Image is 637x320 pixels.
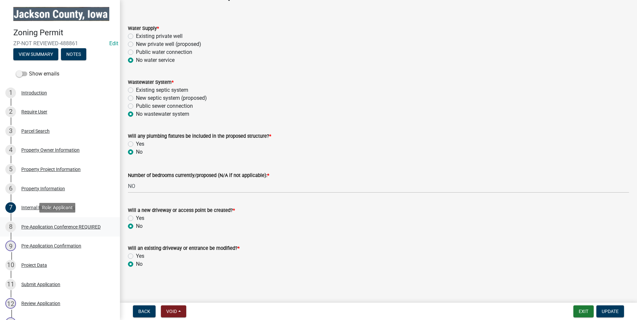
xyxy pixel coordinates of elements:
[21,90,47,95] div: Introduction
[128,134,271,139] label: Will any plumbing fixtures be included in the proposed structure?
[39,203,75,213] div: Role: Applicant
[136,252,144,260] label: Yes
[21,109,47,114] div: Require User
[13,52,58,57] wm-modal-confirm: Summary
[13,48,58,60] button: View Summary
[21,301,60,306] div: Review Application
[21,148,80,152] div: Property Owner Information
[21,263,47,267] div: Project Data
[136,102,193,110] label: Public sewer connection
[5,202,16,213] div: 7
[128,173,269,178] label: Number of bedrooms currently/proposed (N/A if not applicable):
[5,260,16,270] div: 10
[161,305,186,317] button: Void
[136,94,207,102] label: New septic system (proposed)
[21,129,50,133] div: Parcel Search
[136,48,192,56] label: Public water connection
[133,305,156,317] button: Back
[16,70,59,78] label: Show emails
[5,87,16,98] div: 1
[5,279,16,290] div: 11
[128,246,240,251] label: Will an existing driveway or entrance be modified?
[5,240,16,251] div: 9
[5,222,16,232] div: 8
[21,205,75,210] div: Internal Review Questions
[21,167,81,172] div: Property Project Information
[136,222,143,230] label: No
[136,32,183,40] label: Existing private well
[136,40,201,48] label: New private well (proposed)
[128,26,159,31] label: Water Supply
[136,214,144,222] label: Yes
[136,148,143,156] label: No
[21,243,81,248] div: Pre-Application Confirmation
[136,86,188,94] label: Existing septic system
[61,48,86,60] button: Notes
[136,140,144,148] label: Yes
[128,80,174,85] label: Wastewater System
[136,260,143,268] label: No
[573,305,594,317] button: Exit
[128,208,235,213] label: Will a new driveway or access point be created?
[5,183,16,194] div: 6
[602,309,619,314] span: Update
[136,110,189,118] label: No wastewater system
[136,56,175,64] label: No water service
[13,7,109,21] img: Jackson County, Iowa
[109,40,118,47] a: Edit
[13,28,115,38] h4: Zoning Permit
[5,106,16,117] div: 2
[21,282,60,287] div: Submit Application
[5,298,16,309] div: 12
[5,126,16,136] div: 3
[5,164,16,175] div: 5
[21,186,65,191] div: Property Information
[109,40,118,47] wm-modal-confirm: Edit Application Number
[596,305,624,317] button: Update
[166,309,177,314] span: Void
[21,225,101,229] div: Pre-Application Conference REQUIRED
[13,40,107,47] span: ZP-NOT REVIEWED-488861
[138,309,150,314] span: Back
[5,145,16,155] div: 4
[61,52,86,57] wm-modal-confirm: Notes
